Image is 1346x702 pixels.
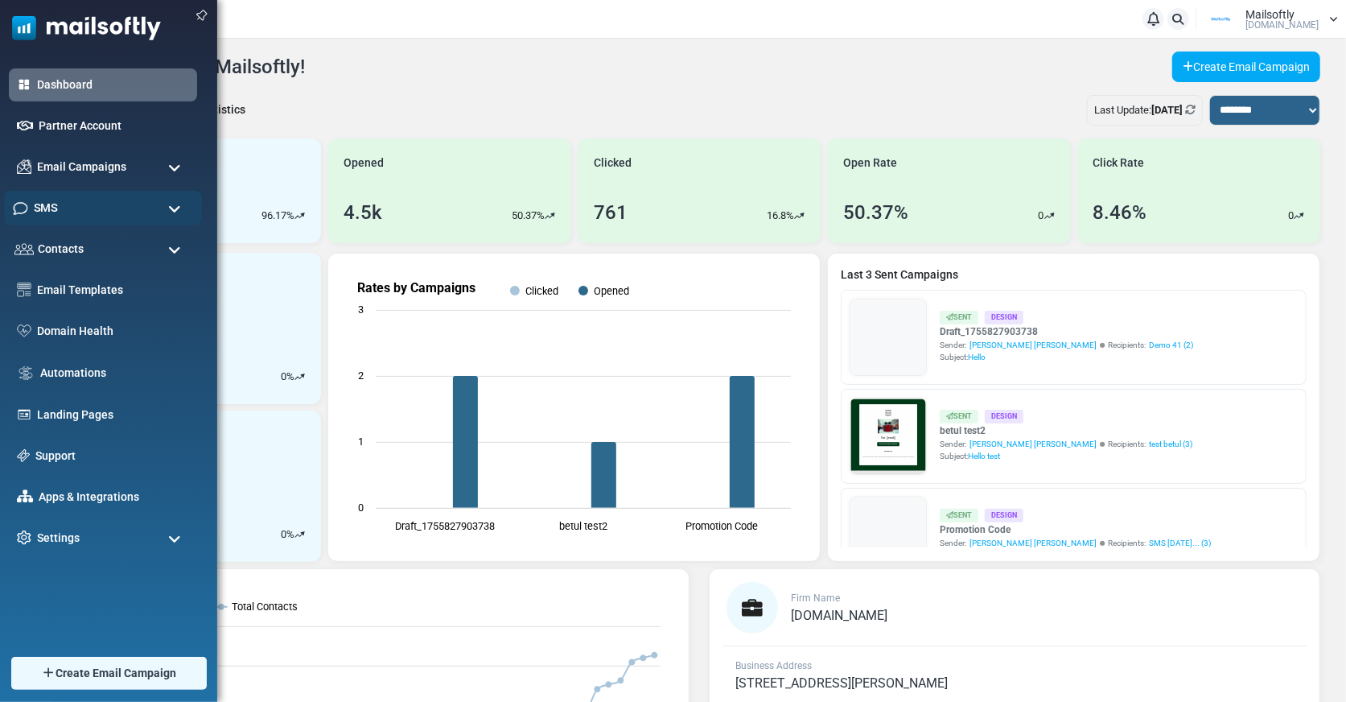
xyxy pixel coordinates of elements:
a: Landing Pages [37,407,189,423]
text: 1 [358,436,364,448]
img: contacts-icon.svg [14,243,34,254]
a: Create Email Campaign [1172,52,1320,82]
div: Design [985,509,1023,522]
a: Shop Now and Save Big! [196,320,360,349]
img: workflow.svg [17,364,35,382]
img: User Logo [1201,7,1241,31]
a: Email Templates [37,282,189,299]
text: Total Contacts [232,601,298,613]
span: Opened [344,155,384,171]
div: Sender: Recipients: [940,339,1193,351]
text: Rates by Campaigns [357,280,475,295]
a: Promotion Code [940,522,1211,537]
div: Sent [940,311,978,324]
a: Domain Health [37,323,189,340]
a: Demo 41 (2) [1149,339,1193,351]
div: 50.37% [843,198,908,227]
p: Lorem ipsum dolor sit amet, consectetur adipiscing elit, sed do eiusmod tempor incididunt [84,423,471,438]
strong: Follow Us [247,381,308,394]
a: User Logo Mailsoftly [DOMAIN_NAME] [1201,7,1338,31]
span: SMS [34,199,57,217]
div: Design [985,410,1023,423]
span: Clicked [594,155,632,171]
span: [STREET_ADDRESS][PERSON_NAME] [735,675,948,691]
span: Open Rate [843,155,897,171]
img: dashboard-icon-active.svg [17,77,31,92]
div: % [281,526,305,543]
img: sms-icon.png [13,200,28,216]
span: [DOMAIN_NAME] [791,608,887,623]
img: campaigns-icon.png [17,159,31,174]
div: Design [985,311,1023,324]
span: Business Address [735,660,812,671]
p: 96.17% [261,208,294,224]
text: 2 [358,370,364,382]
span: Click Rate [1093,155,1145,171]
text: Clicked [525,285,558,297]
p: 0 [1288,208,1294,224]
p: 50.37% [512,208,545,224]
a: Support [35,448,189,465]
p: 0 [281,369,286,385]
a: test betul (3) [1149,438,1192,450]
p: 16.8% [767,208,794,224]
text: Draft_1755827903738 [395,520,495,532]
a: Last 3 Sent Campaigns [841,266,1307,283]
span: Contacts [38,241,84,258]
span: Email Campaigns [37,159,126,175]
div: Sender: Recipients: [940,438,1192,450]
text: Opened [594,285,629,297]
div: Sent [940,509,978,522]
span: [PERSON_NAME] [PERSON_NAME] [969,537,1097,549]
img: support-icon.svg [17,449,30,462]
a: SMS [DATE]... (3) [1149,537,1211,549]
p: 0 [281,526,286,543]
text: betul test2 [559,520,607,532]
span: [PERSON_NAME] [PERSON_NAME] [969,339,1097,351]
h1: Test {(email)} [72,279,483,304]
div: Subject: [940,351,1193,363]
a: [DOMAIN_NAME] [791,609,887,622]
a: Automations [40,365,189,382]
a: Partner Account [39,118,189,134]
text: 0 [358,502,364,514]
span: [DOMAIN_NAME] [1245,20,1319,30]
div: Sender: Recipients: [940,537,1211,549]
text: Promotion Code [685,520,758,532]
a: Apps & Integrations [39,489,189,506]
div: % [281,369,305,385]
a: Dashboard [37,76,189,93]
div: 761 [594,198,628,227]
a: betul test2 [940,423,1192,438]
div: 8.46% [1093,198,1147,227]
b: [DATE] [1151,104,1183,116]
text: 3 [358,304,364,316]
span: Hello test [968,452,1000,460]
p: 0 [1039,208,1044,224]
span: [PERSON_NAME] [PERSON_NAME] [969,438,1097,450]
span: Mailsoftly [1245,9,1295,20]
a: Refresh Stats [1185,104,1196,116]
div: Sent [940,410,978,423]
span: Firm Name [791,593,840,604]
span: Hello [968,353,986,361]
a: Draft_1755827903738 [940,324,1193,339]
span: Create Email Campaign [56,665,176,682]
svg: Rates by Campaigns [341,266,807,548]
img: settings-icon.svg [17,531,31,545]
span: Settings [37,530,80,547]
strong: Shop Now and Save Big! [212,328,344,341]
div: Subject: [940,450,1192,462]
div: Last Update: [1087,95,1203,126]
img: email-templates-icon.svg [17,283,31,297]
img: domain-health-icon.svg [17,324,31,337]
div: 4.5k [344,198,382,227]
img: landing_pages.svg [17,407,31,422]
